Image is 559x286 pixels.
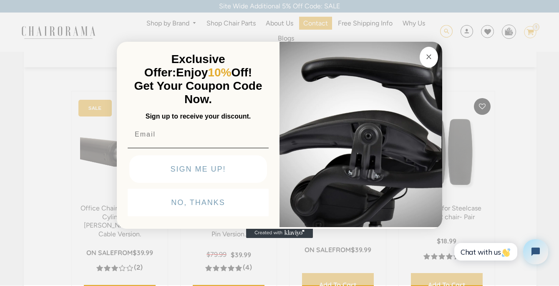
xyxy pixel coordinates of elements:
[134,79,262,106] span: Get Your Coupon Code Now.
[445,232,555,271] iframe: Tidio Chat
[246,228,313,238] a: Created with Klaviyo - opens in a new tab
[128,126,269,143] input: Email
[146,113,251,120] span: Sign up to receive your discount.
[144,53,225,79] span: Exclusive Offer:
[420,47,438,68] button: Close dialog
[176,66,252,79] span: Enjoy Off!
[128,189,269,216] button: NO, THANKS
[208,66,231,79] span: 10%
[129,155,267,183] button: SIGN ME UP!
[279,40,442,227] img: 92d77583-a095-41f6-84e7-858462e0427a.jpeg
